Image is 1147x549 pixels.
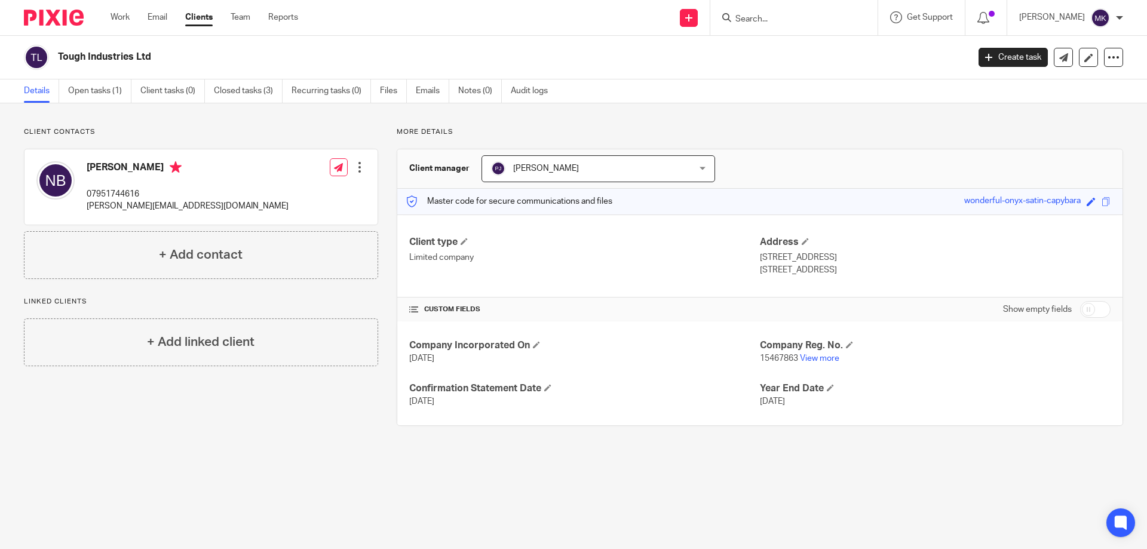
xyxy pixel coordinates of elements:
label: Show empty fields [1003,303,1072,315]
p: [PERSON_NAME] [1019,11,1085,23]
i: Primary [170,161,182,173]
span: [DATE] [409,354,434,363]
p: [STREET_ADDRESS] [760,252,1111,263]
span: [PERSON_NAME] [513,164,579,173]
p: Client contacts [24,127,378,137]
a: Clients [185,11,213,23]
h4: Confirmation Statement Date [409,382,760,395]
a: Reports [268,11,298,23]
div: wonderful-onyx-satin-capybara [964,195,1081,208]
a: Recurring tasks (0) [292,79,371,103]
span: [DATE] [409,397,434,406]
a: Work [111,11,130,23]
a: View more [800,354,839,363]
p: [STREET_ADDRESS] [760,264,1111,276]
h4: + Add contact [159,246,243,264]
a: Audit logs [511,79,557,103]
a: Closed tasks (3) [214,79,283,103]
img: svg%3E [1091,8,1110,27]
a: Email [148,11,167,23]
h4: CUSTOM FIELDS [409,305,760,314]
p: More details [397,127,1123,137]
h3: Client manager [409,162,470,174]
a: Create task [979,48,1048,67]
h4: Client type [409,236,760,249]
h4: Address [760,236,1111,249]
span: 15467863 [760,354,798,363]
p: [PERSON_NAME][EMAIL_ADDRESS][DOMAIN_NAME] [87,200,289,212]
span: Get Support [907,13,953,22]
p: Master code for secure communications and files [406,195,612,207]
p: Linked clients [24,297,378,306]
a: Notes (0) [458,79,502,103]
a: Emails [416,79,449,103]
img: svg%3E [491,161,505,176]
p: 07951744616 [87,188,289,200]
a: Files [380,79,407,103]
img: Pixie [24,10,84,26]
img: svg%3E [24,45,49,70]
p: Limited company [409,252,760,263]
img: svg%3E [36,161,75,200]
h4: [PERSON_NAME] [87,161,289,176]
span: [DATE] [760,397,785,406]
input: Search [734,14,842,25]
a: Team [231,11,250,23]
h4: Company Reg. No. [760,339,1111,352]
h4: + Add linked client [147,333,254,351]
h4: Company Incorporated On [409,339,760,352]
a: Client tasks (0) [140,79,205,103]
h4: Year End Date [760,382,1111,395]
a: Details [24,79,59,103]
h2: Tough Industries Ltd [58,51,780,63]
a: Open tasks (1) [68,79,131,103]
